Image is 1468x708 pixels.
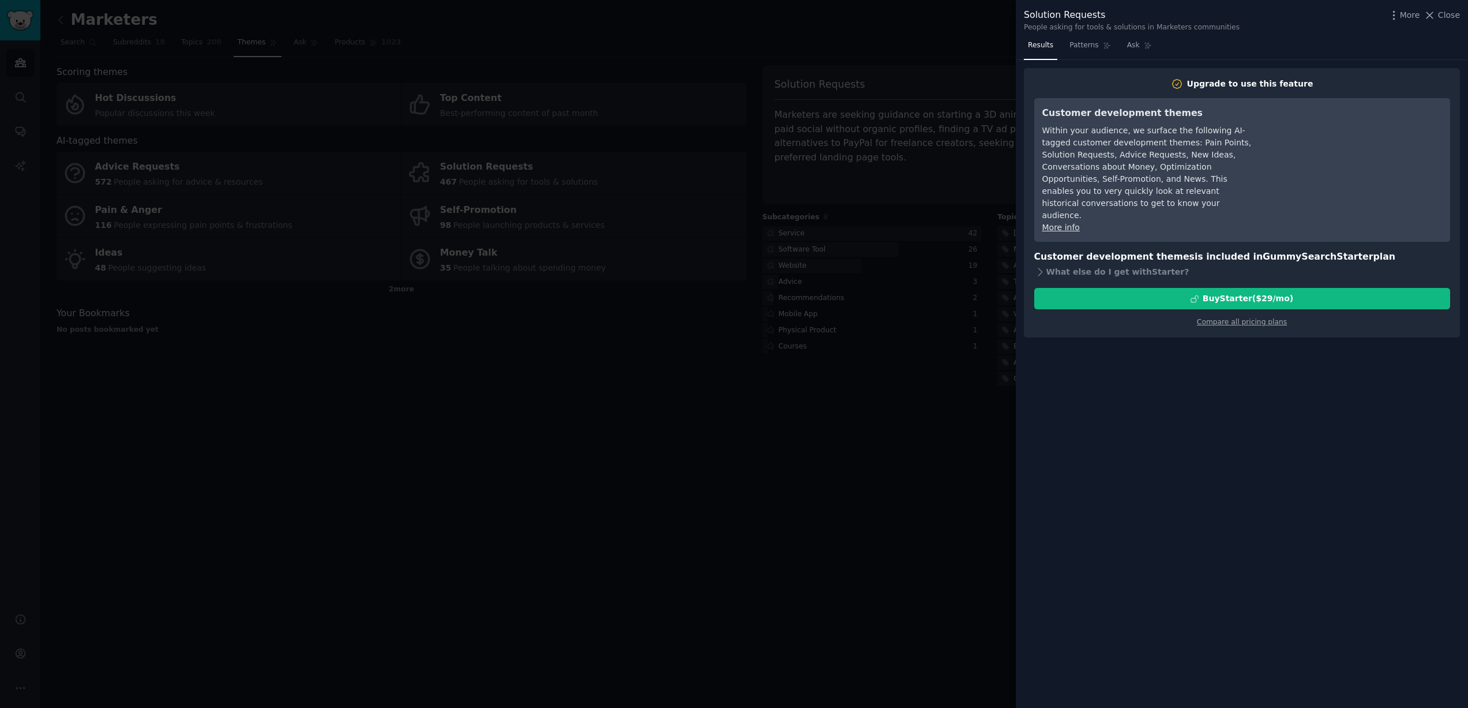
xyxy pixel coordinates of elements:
button: Close [1424,9,1460,21]
a: Compare all pricing plans [1197,318,1287,326]
span: Ask [1127,40,1140,51]
a: More info [1042,223,1080,232]
div: What else do I get with Starter ? [1034,264,1450,280]
div: Solution Requests [1024,8,1240,23]
div: Upgrade to use this feature [1187,78,1313,90]
button: More [1388,9,1420,21]
a: Patterns [1065,36,1114,60]
span: GummySearch Starter [1263,251,1373,262]
div: People asking for tools & solutions in Marketers communities [1024,23,1240,33]
button: BuyStarter($29/mo) [1034,288,1450,309]
span: Results [1028,40,1053,51]
h3: Customer development themes [1042,106,1253,121]
a: Results [1024,36,1057,60]
div: Within your audience, we surface the following AI-tagged customer development themes: Pain Points... [1042,125,1253,222]
span: Close [1438,9,1460,21]
span: More [1400,9,1420,21]
a: Ask [1123,36,1156,60]
iframe: YouTube video player [1269,106,1442,193]
h3: Customer development themes is included in plan [1034,250,1450,264]
div: Buy Starter ($ 29 /mo ) [1203,293,1293,305]
span: Patterns [1069,40,1098,51]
